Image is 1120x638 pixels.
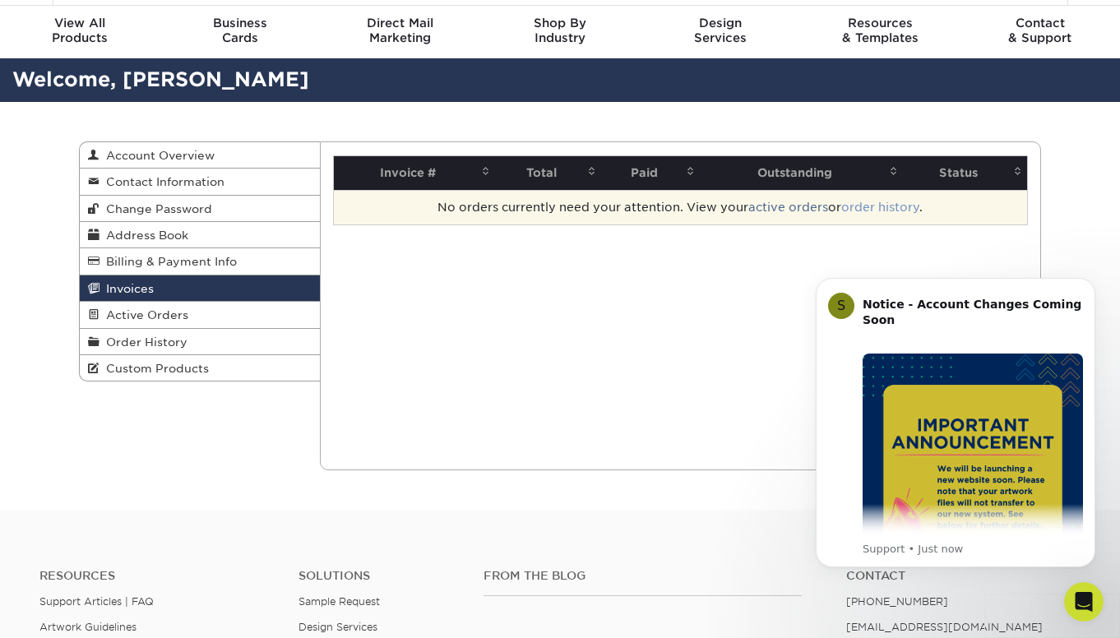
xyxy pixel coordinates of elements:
a: Change Password [80,196,320,222]
a: Support Articles | FAQ [39,595,154,608]
div: Marketing [320,16,480,45]
div: Industry [480,16,641,45]
a: Custom Products [80,355,320,381]
iframe: Intercom notifications message [791,253,1120,594]
a: Active Orders [80,302,320,328]
span: Billing & Payment Info [100,255,237,268]
div: Cards [160,16,321,45]
h4: Resources [39,569,274,583]
h4: Solutions [299,569,459,583]
span: Design [640,16,800,30]
th: Paid [601,156,700,190]
a: Invoices [80,275,320,302]
span: Active Orders [100,308,188,321]
h4: From the Blog [484,569,802,583]
span: Change Password [100,202,212,215]
a: DesignServices [640,6,800,58]
th: Total [495,156,601,190]
span: Shop By [480,16,641,30]
span: Custom Products [100,362,209,375]
a: Order History [80,329,320,355]
span: Contact Information [100,175,224,188]
div: & Templates [800,16,960,45]
span: Business [160,16,321,30]
a: [EMAIL_ADDRESS][DOMAIN_NAME] [846,621,1043,633]
th: Invoice # [334,156,496,190]
span: Address Book [100,229,188,242]
a: order history [841,201,919,214]
span: Resources [800,16,960,30]
span: Order History [100,335,187,349]
a: Design Services [299,621,377,633]
a: Sample Request [299,595,380,608]
th: Status [903,156,1027,190]
td: No orders currently need your attention. View your or . [334,190,1028,224]
span: Account Overview [100,149,215,162]
iframe: Intercom live chat [1064,582,1104,622]
a: Resources& Templates [800,6,960,58]
a: BusinessCards [160,6,321,58]
a: [PHONE_NUMBER] [846,595,948,608]
a: active orders [748,201,828,214]
span: Contact [960,16,1120,30]
a: Shop ByIndustry [480,6,641,58]
a: Artwork Guidelines [39,621,137,633]
a: Billing & Payment Info [80,248,320,275]
div: Services [640,16,800,45]
span: Direct Mail [320,16,480,30]
span: Invoices [100,282,154,295]
a: Direct MailMarketing [320,6,480,58]
a: Contact& Support [960,6,1120,58]
a: Account Overview [80,142,320,169]
a: Address Book [80,222,320,248]
a: Contact Information [80,169,320,195]
div: & Support [960,16,1120,45]
th: Outstanding [700,156,903,190]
